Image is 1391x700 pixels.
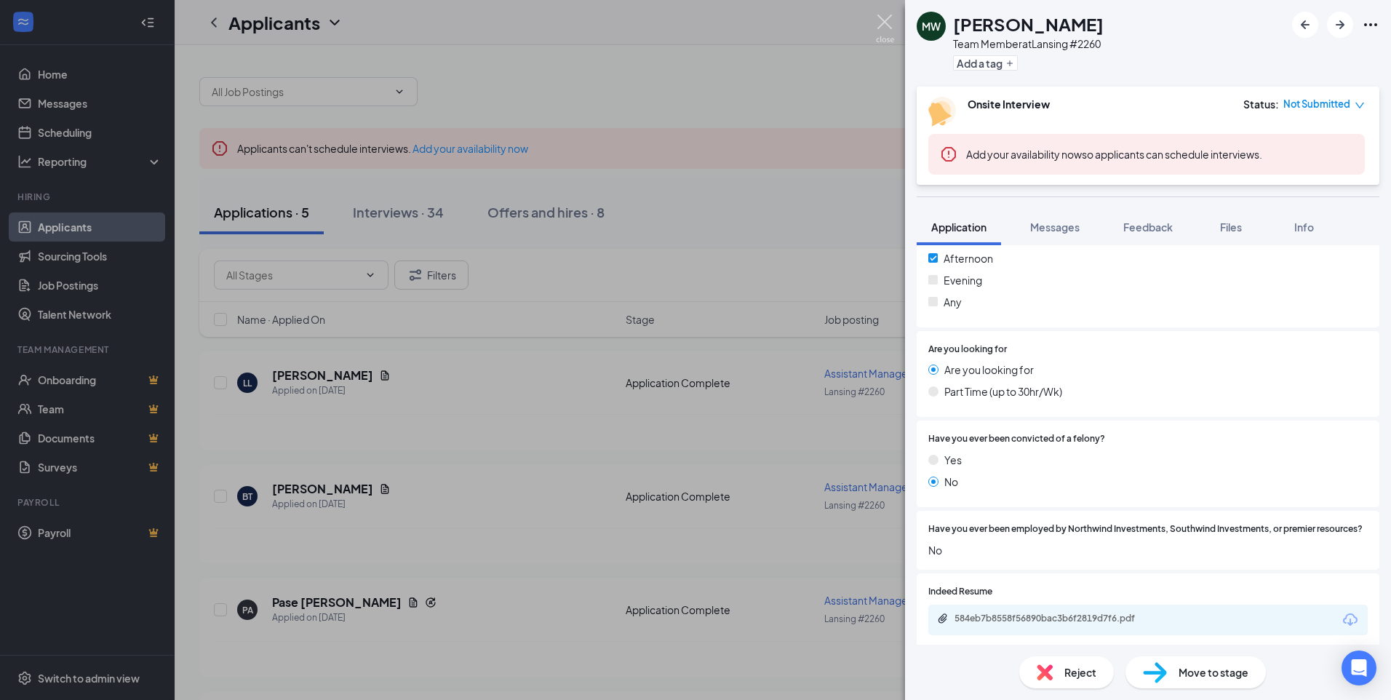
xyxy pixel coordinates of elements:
span: Have you ever been employed by Northwind Investments, Southwind Investments, or premier resources? [928,522,1363,536]
span: Messages [1030,220,1080,234]
span: No [928,542,1368,558]
div: MW [922,19,941,33]
span: Files [1220,220,1242,234]
span: down [1355,100,1365,111]
span: No [944,474,958,490]
button: PlusAdd a tag [953,55,1018,71]
span: so applicants can schedule interviews. [966,148,1262,161]
svg: Ellipses [1362,16,1379,33]
span: Info [1294,220,1314,234]
span: Have you ever been convicted of a felony? [928,432,1105,446]
span: Indeed Resume [928,585,992,599]
svg: ArrowLeftNew [1296,16,1314,33]
svg: Plus [1005,59,1014,68]
span: Yes [944,452,962,468]
span: Reject [1064,664,1096,680]
span: Afternoon [944,250,993,266]
span: Are you looking for [944,362,1034,378]
span: Move to stage [1179,664,1248,680]
b: Onsite Interview [968,98,1050,111]
span: Not Submitted [1283,97,1350,111]
button: Add your availability now [966,147,1082,162]
div: Open Intercom Messenger [1342,651,1376,685]
button: ArrowRight [1327,12,1353,38]
span: Are you looking for [928,343,1007,357]
span: Application [931,220,987,234]
svg: Download [1342,611,1359,629]
div: 584eb7b8558f56890bac3b6f2819d7f6.pdf [954,613,1158,624]
div: Status : [1243,97,1279,111]
h1: [PERSON_NAME] [953,12,1104,36]
span: Any [944,294,962,310]
span: Feedback [1123,220,1173,234]
span: Part Time (up to 30hr/Wk) [944,383,1062,399]
svg: Paperclip [937,613,949,624]
a: Paperclip584eb7b8558f56890bac3b6f2819d7f6.pdf [937,613,1173,627]
button: ArrowLeftNew [1292,12,1318,38]
svg: ArrowRight [1331,16,1349,33]
div: Team Member at Lansing #2260 [953,36,1104,51]
span: Evening [944,272,982,288]
svg: Error [940,146,957,163]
